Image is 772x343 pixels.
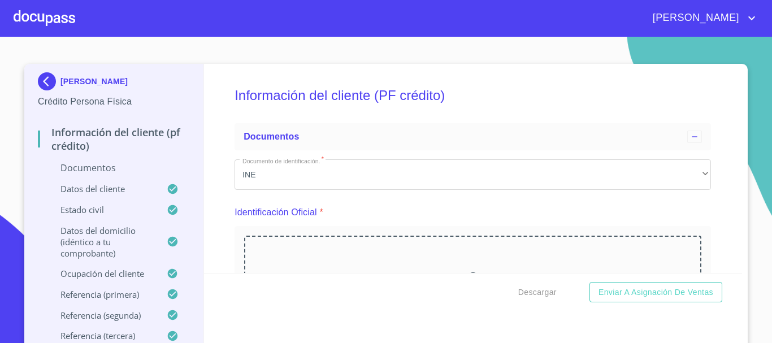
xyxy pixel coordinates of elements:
p: Datos del domicilio (idéntico a tu comprobante) [38,225,167,259]
button: Descargar [514,282,561,303]
p: Referencia (primera) [38,289,167,300]
p: Documentos [38,162,190,174]
p: Crédito Persona Física [38,95,190,108]
div: [PERSON_NAME] [38,72,190,95]
p: Datos del cliente [38,183,167,194]
button: account of current user [644,9,758,27]
img: Docupass spot blue [38,72,60,90]
p: Ocupación del Cliente [38,268,167,279]
div: Documentos [235,123,711,150]
p: Referencia (segunda) [38,310,167,321]
span: Documentos [244,132,299,141]
h5: Información del cliente (PF crédito) [235,72,711,119]
span: [PERSON_NAME] [644,9,745,27]
p: Identificación Oficial [235,206,317,219]
span: Descargar [518,285,557,299]
p: [PERSON_NAME] [60,77,128,86]
div: INE [235,159,711,190]
p: Referencia (tercera) [38,330,167,341]
p: Estado Civil [38,204,167,215]
span: Enviar a Asignación de Ventas [598,285,713,299]
button: Enviar a Asignación de Ventas [589,282,722,303]
p: Información del cliente (PF crédito) [38,125,190,153]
